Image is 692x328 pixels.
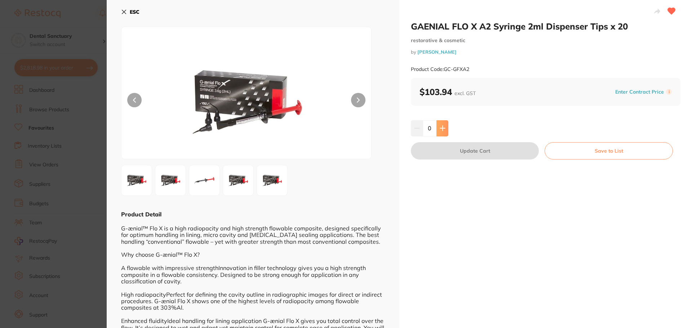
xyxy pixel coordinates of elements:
img: LmpwZw [172,45,321,159]
b: ESC [130,9,139,15]
h2: GAENIAL FLO X A2 Syringe 2ml Dispenser Tips x 20 [411,21,680,32]
button: Update Cart [411,142,539,159]
img: XzQuanBn [225,167,251,193]
img: LmpwZw [124,167,150,193]
b: Product Detail [121,211,161,218]
button: Enter Contract Price [613,89,666,95]
img: XzMuanBn [191,167,217,193]
label: i [666,89,672,95]
button: Save to List [545,142,673,159]
b: $103.94 [420,86,476,97]
a: [PERSON_NAME] [417,49,457,55]
img: XzUuanBn [259,167,285,193]
img: XzIuanBn [158,167,183,193]
button: ESC [121,6,139,18]
small: by [411,49,680,55]
small: Product Code: GC-GFXA2 [411,66,469,72]
span: excl. GST [454,90,476,96]
small: restorative & cosmetic [411,37,680,44]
